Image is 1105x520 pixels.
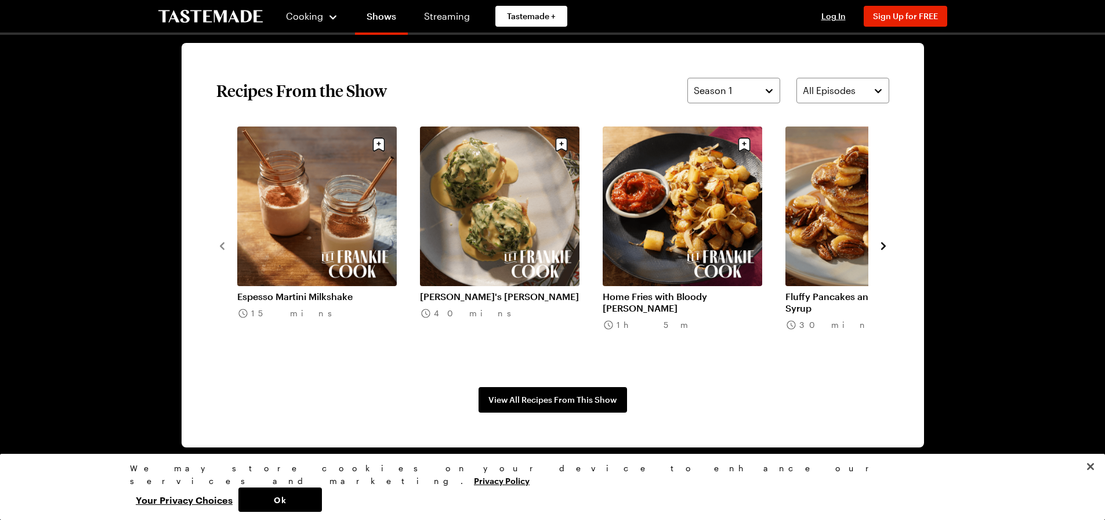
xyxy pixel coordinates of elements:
[1078,454,1103,479] button: Close
[474,475,530,486] a: More information about your privacy, opens in a new tab
[785,291,945,314] a: Fluffy Pancakes and Banana Pecan Syrup
[130,488,238,512] button: Your Privacy Choices
[216,238,228,252] button: navigate to previous item
[603,127,785,364] div: 3 / 30
[810,10,857,22] button: Log In
[694,84,732,98] span: Season 1
[130,462,965,512] div: Privacy
[130,462,965,488] div: We may store cookies on your device to enhance our services and marketing.
[873,11,938,21] span: Sign Up for FREE
[550,133,573,156] button: Save recipe
[158,10,263,23] a: To Tastemade Home Page
[479,387,627,413] a: View All Recipes From This Show
[420,127,603,364] div: 2 / 30
[821,11,846,21] span: Log In
[286,10,323,21] span: Cooking
[495,6,567,27] a: Tastemade +
[238,488,322,512] button: Ok
[368,133,390,156] button: Save recipe
[785,127,968,364] div: 4 / 30
[878,238,889,252] button: navigate to next item
[488,394,617,406] span: View All Recipes From This Show
[796,78,889,103] button: All Episodes
[216,80,387,101] h2: Recipes From the Show
[864,6,947,27] button: Sign Up for FREE
[733,133,755,156] button: Save recipe
[237,127,420,364] div: 1 / 30
[603,291,762,314] a: Home Fries with Bloody [PERSON_NAME]
[803,84,856,98] span: All Episodes
[420,291,579,302] a: [PERSON_NAME]'s [PERSON_NAME]
[687,78,780,103] button: Season 1
[237,291,397,302] a: Espesso Martini Milkshake
[355,2,408,35] a: Shows
[507,10,556,22] span: Tastemade +
[286,2,339,30] button: Cooking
